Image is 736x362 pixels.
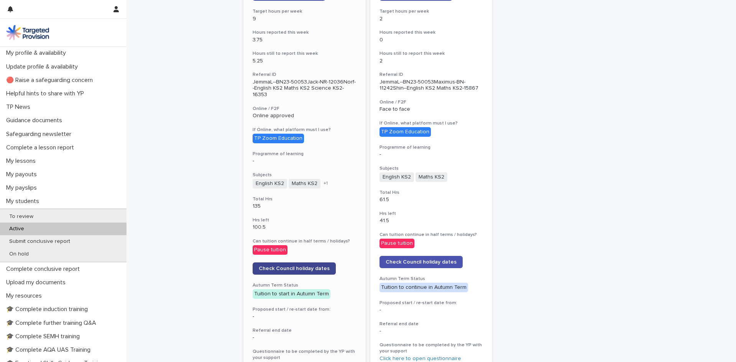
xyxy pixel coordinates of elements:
[379,197,483,203] p: 61.5
[3,292,48,300] p: My resources
[253,203,356,210] p: 135
[253,134,304,143] div: TP Zoom Education
[379,8,483,15] h3: Target hours per week
[253,282,356,288] h3: Autumn Term Status
[253,172,356,178] h3: Subjects
[253,313,356,320] p: -
[259,266,330,271] span: Check Council holiday dates
[379,51,483,57] h3: Hours still to report this week
[379,307,483,313] p: -
[379,29,483,36] h3: Hours reported this week
[3,77,99,84] p: 🔴 Raise a safeguarding concern
[3,63,84,70] p: Update profile & availability
[253,217,356,223] h3: Hrs left
[3,90,90,97] p: Helpful hints to share with YP
[253,127,356,133] h3: If Online, what platform must I use?
[379,127,431,137] div: TP Zoom Education
[253,158,356,164] p: -
[253,179,287,188] span: English KS2
[289,179,320,188] span: Maths KS2
[379,99,483,105] h3: Online / F2F
[253,238,356,244] h3: Can tuition continue in half terms / holidays?
[253,58,356,64] p: 5.25
[416,172,447,182] span: Maths KS2
[253,224,356,231] p: 100.5
[253,328,356,334] h3: Referral end date
[379,283,468,292] div: Tuition to continue in Autumn Term
[379,321,483,327] h3: Referral end date
[379,144,483,151] h3: Programme of learning
[3,333,86,340] p: 🎓 Complete SEMH training
[379,356,461,361] a: Click here to open questionnaire
[379,79,483,92] p: JemmaL--BN23-50053Maximus-BN-11242Shin--English KS2 Maths KS2-15867
[3,306,94,313] p: 🎓 Complete induction training
[379,328,483,334] p: -
[253,16,356,22] p: 9
[3,103,36,111] p: TP News
[253,29,356,36] h3: Hours reported this week
[253,245,287,255] div: Pause tuition
[379,37,483,43] p: 0
[324,181,328,186] span: + 1
[253,151,356,157] h3: Programme of learning
[253,289,330,299] div: Tuition to start in Autumn Term
[379,232,483,238] h3: Can tuition continue in half terms / holidays?
[253,51,356,57] h3: Hours still to report this week
[3,198,45,205] p: My students
[253,8,356,15] h3: Target hours per week
[3,184,43,192] p: My payslips
[3,251,35,257] p: On hold
[253,196,356,202] h3: Total Hrs
[379,239,414,248] div: Pause tuition
[253,79,356,98] p: JemmaL--BN23-50053Jack-NR-12036Norf--English KS2 Maths KS2 Science KS2-16353
[253,306,356,313] h3: Proposed start / re-start date from:
[3,238,76,245] p: Submit conclusive report
[253,72,356,78] h3: Referral ID
[253,349,356,361] h3: Questionnaire to be completed by the YP with your support
[379,151,483,158] p: -
[379,106,483,113] p: Face to face
[3,49,72,57] p: My profile & availability
[3,319,102,327] p: 🎓 Complete further training Q&A
[3,213,39,220] p: To review
[379,58,483,64] p: 2
[379,16,483,22] p: 2
[379,300,483,306] h3: Proposed start / re-start date from:
[3,131,77,138] p: Safeguarding newsletter
[379,190,483,196] h3: Total Hrs
[3,265,86,273] p: Complete conclusive report
[379,165,483,172] h3: Subjects
[379,256,463,268] a: Check Council holiday dates
[6,25,49,40] img: M5nRWzHhSzIhMunXDL62
[3,226,30,232] p: Active
[253,262,336,275] a: Check Council holiday dates
[3,346,97,354] p: 🎓 Complete AQA UAS Training
[3,157,42,165] p: My lessons
[379,120,483,126] h3: If Online, what platform must I use?
[253,113,356,119] p: Online approved
[3,171,43,178] p: My payouts
[253,37,356,43] p: 3.75
[386,259,457,265] span: Check Council holiday dates
[379,211,483,217] h3: Hrs left
[3,117,68,124] p: Guidance documents
[253,334,356,341] p: -
[379,218,483,224] p: 41.5
[3,144,80,151] p: Complete a lesson report
[379,276,483,282] h3: Autumn Term Status
[379,72,483,78] h3: Referral ID
[3,279,72,286] p: Upload my documents
[253,106,356,112] h3: Online / F2F
[379,172,414,182] span: English KS2
[379,342,483,354] h3: Questionnaire to be completed by the YP with your support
